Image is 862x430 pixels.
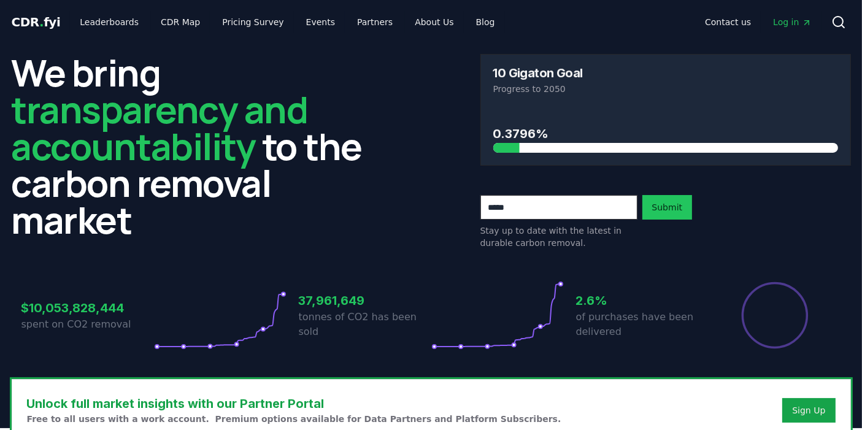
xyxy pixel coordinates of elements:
h3: 10 Gigaton Goal [493,67,583,79]
h2: We bring to the carbon removal market [12,54,382,238]
span: . [39,15,44,29]
h3: Unlock full market insights with our Partner Portal [27,394,561,413]
span: Log in [773,16,811,28]
a: Events [296,11,345,33]
nav: Main [70,11,504,33]
p: Stay up to date with the latest in durable carbon removal. [480,225,637,249]
a: Leaderboards [70,11,148,33]
h3: $10,053,828,444 [21,299,154,317]
a: CDR Map [151,11,210,33]
span: transparency and accountability [12,84,308,171]
nav: Main [695,11,821,33]
p: of purchases have been delivered [576,310,709,339]
h3: 37,961,649 [299,291,431,310]
h3: 2.6% [576,291,709,310]
button: Submit [642,195,693,220]
a: Log in [763,11,821,33]
a: Contact us [695,11,761,33]
a: Partners [347,11,402,33]
h3: 0.3796% [493,125,838,143]
p: Progress to 2050 [493,83,838,95]
button: Sign Up [782,398,835,423]
p: spent on CO2 removal [21,317,154,332]
a: Pricing Survey [212,11,293,33]
div: Percentage of sales delivered [741,281,809,350]
a: About Us [405,11,463,33]
p: Free to all users with a work account. Premium options available for Data Partners and Platform S... [27,413,561,425]
a: Sign Up [792,404,825,417]
a: CDR.fyi [12,13,61,31]
span: CDR fyi [12,15,61,29]
a: Blog [466,11,505,33]
p: tonnes of CO2 has been sold [299,310,431,339]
